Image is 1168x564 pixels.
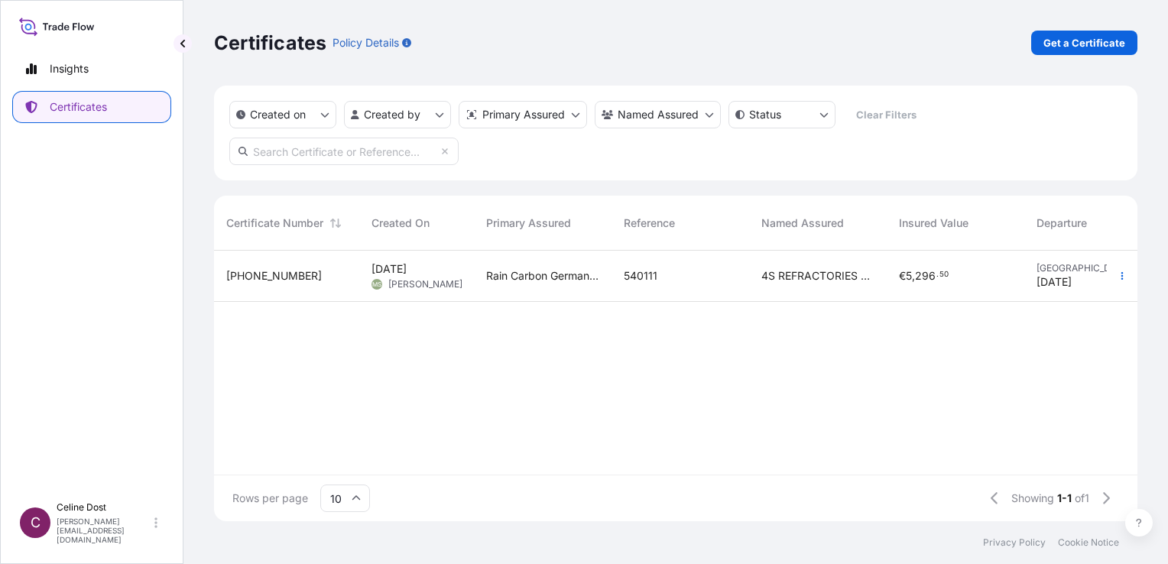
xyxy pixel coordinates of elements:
[344,101,451,128] button: createdBy Filter options
[915,271,936,281] span: 296
[229,101,336,128] button: createdOn Filter options
[226,268,322,284] span: [PHONE_NUMBER]
[1037,274,1072,290] span: [DATE]
[482,107,565,122] p: Primary Assured
[761,216,844,231] span: Named Assured
[57,517,151,544] p: [PERSON_NAME][EMAIL_ADDRESS][DOMAIN_NAME]
[214,31,326,55] p: Certificates
[486,216,571,231] span: Primary Assured
[906,271,912,281] span: 5
[899,216,968,231] span: Insured Value
[31,515,41,530] span: C
[912,271,915,281] span: ,
[624,268,657,284] span: 540111
[50,61,89,76] p: Insights
[57,501,151,514] p: Celine Dost
[333,35,399,50] p: Policy Details
[226,216,323,231] span: Certificate Number
[250,107,306,122] p: Created on
[856,107,917,122] p: Clear Filters
[371,261,407,277] span: [DATE]
[1075,491,1089,506] span: of 1
[1037,216,1087,231] span: Departure
[624,216,675,231] span: Reference
[939,272,949,277] span: 50
[595,101,721,128] button: cargoOwner Filter options
[1043,35,1125,50] p: Get a Certificate
[486,268,599,284] span: Rain Carbon Germany GmbH
[983,536,1046,549] a: Privacy Policy
[371,216,430,231] span: Created On
[326,214,345,232] button: Sort
[936,272,939,277] span: .
[843,102,929,127] button: Clear Filters
[13,53,170,84] a: Insights
[618,107,699,122] p: Named Assured
[761,268,874,284] span: 4S REFRACTORIES PRIVATE LIMITED
[1031,31,1137,55] a: Get a Certificate
[459,101,587,128] button: distributor Filter options
[1037,262,1127,274] span: [GEOGRAPHIC_DATA]
[899,271,906,281] span: €
[1057,491,1072,506] span: 1-1
[229,138,459,165] input: Search Certificate or Reference...
[232,491,308,506] span: Rows per page
[364,107,420,122] p: Created by
[372,277,381,292] span: MS
[13,92,170,122] a: Certificates
[728,101,835,128] button: certificateStatus Filter options
[749,107,781,122] p: Status
[1058,536,1119,549] a: Cookie Notice
[388,278,462,290] span: [PERSON_NAME]
[50,99,107,115] p: Certificates
[1011,491,1054,506] span: Showing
